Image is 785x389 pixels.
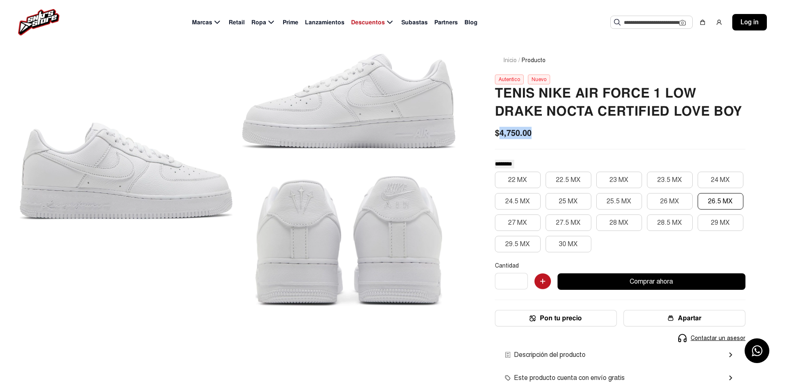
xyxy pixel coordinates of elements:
[698,214,743,231] button: 29 MX
[229,18,245,27] span: Retail
[546,214,591,231] button: 27.5 MX
[647,193,693,210] button: 26 MX
[434,18,458,27] span: Partners
[647,172,693,188] button: 23.5 MX
[495,310,617,326] button: Pon tu precio
[495,84,745,121] h2: Tenis Nike Air Force 1 Low Drake Nocta Certified Love Boy
[699,19,706,26] img: shopping
[726,350,736,360] mat-icon: chevron_right
[716,19,722,26] img: user
[18,9,59,35] img: logo
[698,172,743,188] button: 24 MX
[596,193,642,210] button: 25.5 MX
[495,214,541,231] button: 27 MX
[530,315,536,321] img: Icon.png
[495,172,541,188] button: 22 MX
[726,373,736,383] mat-icon: chevron_right
[251,18,266,27] span: Ropa
[596,172,642,188] button: 23 MX
[503,57,517,64] a: Inicio
[464,18,478,27] span: Blog
[546,193,591,210] button: 25 MX
[614,19,621,26] img: Buscar
[518,56,520,65] span: /
[505,350,586,360] span: Descripción del producto
[558,273,745,290] button: Comprar ahora
[534,273,551,290] img: Agregar al carrito
[522,56,546,65] span: Producto
[192,18,212,27] span: Marcas
[691,334,745,342] span: Contactar un asesor
[679,19,686,26] img: Cámara
[528,75,550,84] div: Nuevo
[283,18,298,27] span: Prime
[495,193,541,210] button: 24.5 MX
[305,18,344,27] span: Lanzamientos
[596,214,642,231] button: 28 MX
[495,75,524,84] div: Autentico
[351,18,385,27] span: Descuentos
[505,373,625,383] span: Este producto cuenta con envío gratis
[546,236,591,252] button: 30 MX
[668,315,674,321] img: wallet-05.png
[495,262,745,270] p: Cantidad
[647,214,693,231] button: 28.5 MX
[505,375,511,381] img: envio
[505,352,511,358] img: envio
[495,127,532,139] span: $4,750.00
[623,310,745,326] button: Apartar
[546,172,591,188] button: 22.5 MX
[698,193,743,210] button: 26.5 MX
[495,236,541,252] button: 29.5 MX
[401,18,428,27] span: Subastas
[740,17,759,27] span: Log in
